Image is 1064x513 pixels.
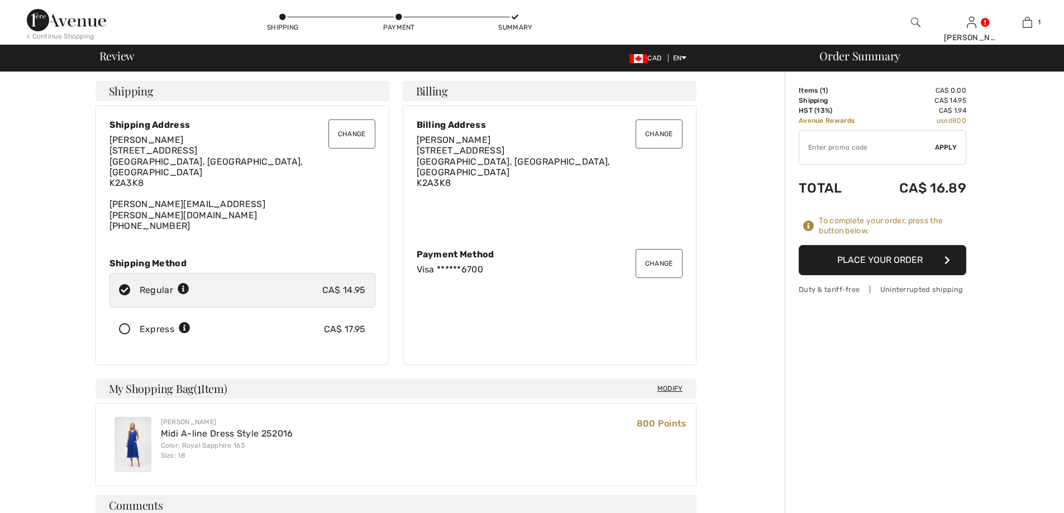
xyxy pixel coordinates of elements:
[875,169,966,207] td: CA$ 16.89
[1000,16,1055,29] a: 1
[799,85,875,95] td: Items ( )
[324,323,366,336] div: CA$ 17.95
[416,85,448,97] span: Billing
[1038,17,1041,27] span: 1
[911,16,920,29] img: search the website
[875,95,966,106] td: CA$ 14.95
[967,17,976,27] a: Sign In
[109,135,184,145] span: [PERSON_NAME]
[799,169,875,207] td: Total
[140,323,190,336] div: Express
[266,22,299,32] div: Shipping
[657,383,683,394] span: Modify
[1023,16,1032,29] img: My Bag
[27,9,106,31] img: 1ère Avenue
[27,31,94,41] div: < Continue Shopping
[935,142,957,152] span: Apply
[417,145,610,188] span: [STREET_ADDRESS] [GEOGRAPHIC_DATA], [GEOGRAPHIC_DATA], [GEOGRAPHIC_DATA] K2A3K8
[161,417,293,427] div: [PERSON_NAME]
[382,22,416,32] div: Payment
[161,428,293,439] a: Midi A-line Dress Style 252016
[109,135,375,231] div: [PERSON_NAME][EMAIL_ADDRESS][PERSON_NAME][DOMAIN_NAME] [PHONE_NUMBER]
[194,381,227,396] span: ( Item)
[161,440,293,461] div: Color: Royal Sapphire 163 Size: 18
[822,87,826,94] span: 1
[875,106,966,116] td: CA$ 1.94
[140,284,189,297] div: Regular
[114,417,151,472] img: Midi A-line Dress Style 252016
[109,258,375,269] div: Shipping Method
[99,50,135,61] span: Review
[109,145,303,188] span: [STREET_ADDRESS] [GEOGRAPHIC_DATA], [GEOGRAPHIC_DATA], [GEOGRAPHIC_DATA] K2A3K8
[799,245,966,275] button: Place Your Order
[417,135,491,145] span: [PERSON_NAME]
[637,418,687,429] span: 800 Points
[636,119,683,148] button: Change
[875,85,966,95] td: CA$ 0.00
[944,32,999,44] div: [PERSON_NAME]
[197,380,201,395] span: 1
[322,284,366,297] div: CA$ 14.95
[96,378,696,399] h4: My Shopping Bag
[799,131,935,164] input: Promo code
[799,95,875,106] td: Shipping
[629,54,647,63] img: Canadian Dollar
[819,216,966,236] div: To complete your order, press the button below.
[417,119,683,130] div: Billing Address
[109,85,154,97] span: Shipping
[967,16,976,29] img: My Info
[328,119,375,148] button: Change
[799,284,966,295] div: Duty & tariff-free | Uninterrupted shipping
[806,50,1057,61] div: Order Summary
[799,116,875,126] td: Avenue Rewards
[952,117,966,124] span: 800
[636,249,683,278] button: Change
[498,22,532,32] div: Summary
[109,119,375,130] div: Shipping Address
[875,116,966,126] td: used
[417,249,683,260] div: Payment Method
[799,106,875,116] td: HST (13%)
[629,54,666,62] span: CAD
[673,54,687,62] span: EN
